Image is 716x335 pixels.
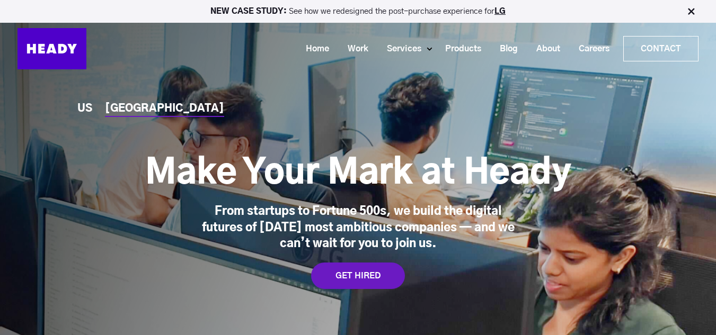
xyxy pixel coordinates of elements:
[624,37,698,61] a: Contact
[311,262,405,289] a: GET HIRED
[334,39,374,59] a: Work
[210,7,289,15] strong: NEW CASE STUDY:
[77,103,92,114] a: US
[374,39,427,59] a: Services
[487,39,523,59] a: Blog
[105,103,224,114] a: [GEOGRAPHIC_DATA]
[5,7,711,15] p: See how we redesigned the post-purchase experience for
[293,39,334,59] a: Home
[145,152,571,195] h1: Make Your Mark at Heady
[432,39,487,59] a: Products
[686,6,696,17] img: Close Bar
[523,39,565,59] a: About
[194,203,523,252] div: From startups to Fortune 500s, we build the digital futures of [DATE] most ambitious companies — ...
[494,7,506,15] a: LG
[97,36,699,61] div: Navigation Menu
[565,39,615,59] a: Careers
[17,28,86,69] img: Heady_Logo_Web-01 (1)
